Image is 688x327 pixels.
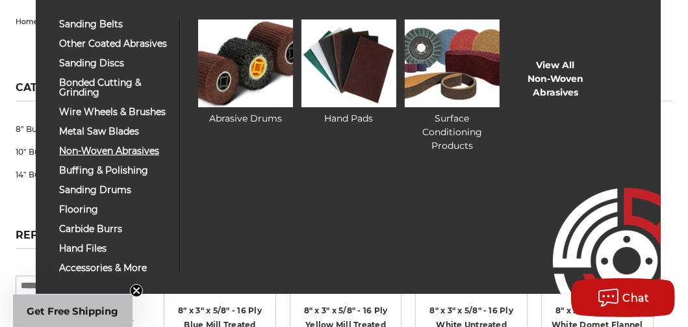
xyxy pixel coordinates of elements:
span: wire wheels & brushes [59,107,170,117]
span: 4 Reviews [551,287,591,294]
span: carbide burrs [59,224,170,234]
a: 8" Buffs [16,118,136,140]
h5: Categories [16,81,136,101]
a: 14" Buffs [16,163,136,186]
span: other coated abrasives [59,39,170,49]
div: Get Free ShippingClose teaser [13,294,133,327]
span: hand files [59,244,170,254]
span: bonded cutting & grinding [59,78,170,98]
a: 10" Buffs [16,140,136,163]
span: accessories & more [59,263,170,273]
span: Get Free Shipping [27,305,119,317]
img: Surface Conditioning Products [405,20,500,107]
img: Abrasive Drums [198,20,293,107]
h5: Refine by [16,229,136,249]
span: buffing & polishing [59,166,170,176]
span: 2 Reviews [425,287,464,294]
span: sanding drums [59,185,170,195]
a: Hand Pads [301,20,396,125]
span: sanding belts [59,20,170,29]
button: Chat [571,278,675,317]
span: 3 Reviews [173,287,212,294]
span: 5 Reviews [299,287,338,294]
img: Empire Abrasives Logo Image [529,150,661,294]
span: sanding discs [59,59,170,68]
a: Abrasive Drums [198,20,293,125]
a: home [16,17,38,26]
span: flooring [59,205,170,215]
a: View AllNon-woven Abrasives [508,59,603,99]
img: Hand Pads [301,20,396,107]
span: Chat [623,292,650,304]
button: Close teaser [130,284,143,297]
span: metal saw blades [59,127,170,137]
span: non-woven abrasives [59,146,170,156]
a: Surface Conditioning Products [405,20,500,153]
